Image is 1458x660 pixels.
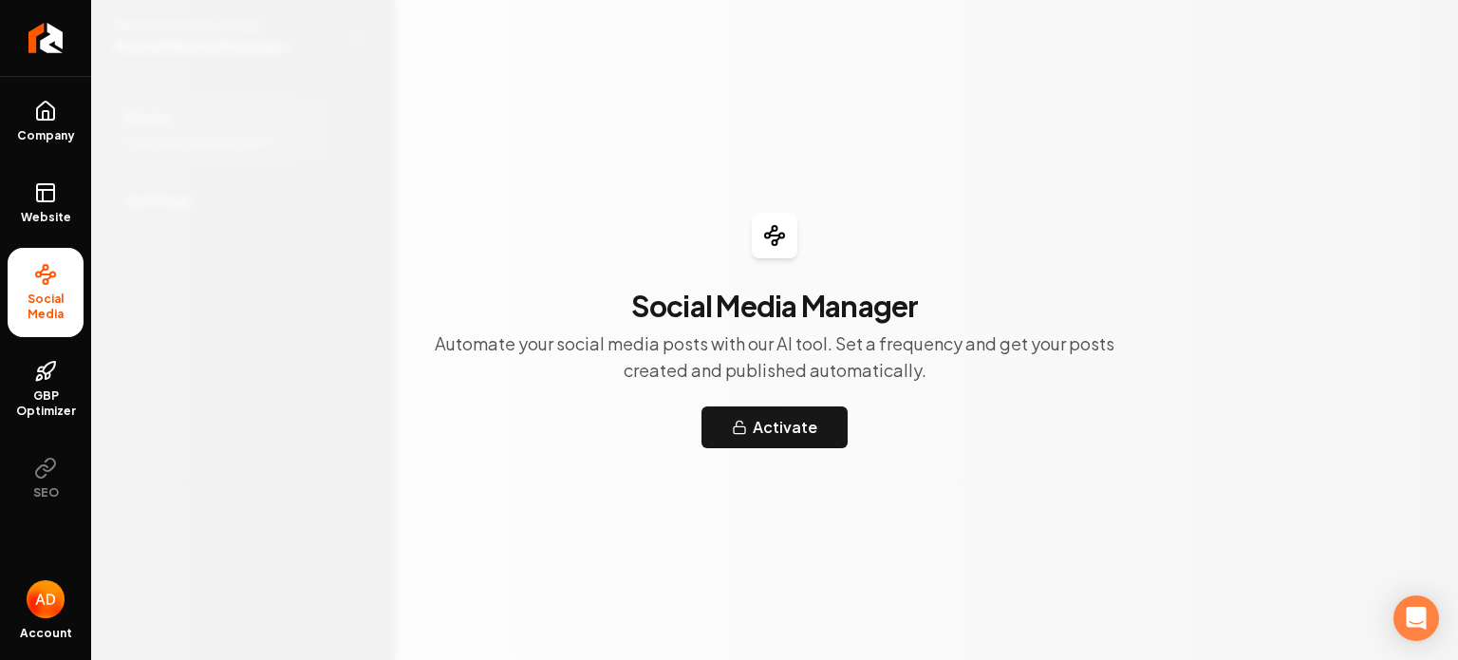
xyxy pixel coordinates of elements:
[8,442,84,516] button: SEO
[28,23,64,53] img: Rebolt Logo
[20,626,72,641] span: Account
[8,166,84,240] a: Website
[26,485,66,500] span: SEO
[8,388,84,419] span: GBP Optimizer
[8,85,84,159] a: Company
[13,210,79,225] span: Website
[9,128,83,143] span: Company
[27,580,65,618] img: Alexander De La Rosa
[8,292,84,322] span: Social Media
[27,580,65,618] button: Open user button
[1393,595,1439,641] div: Open Intercom Messenger
[8,345,84,434] a: GBP Optimizer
